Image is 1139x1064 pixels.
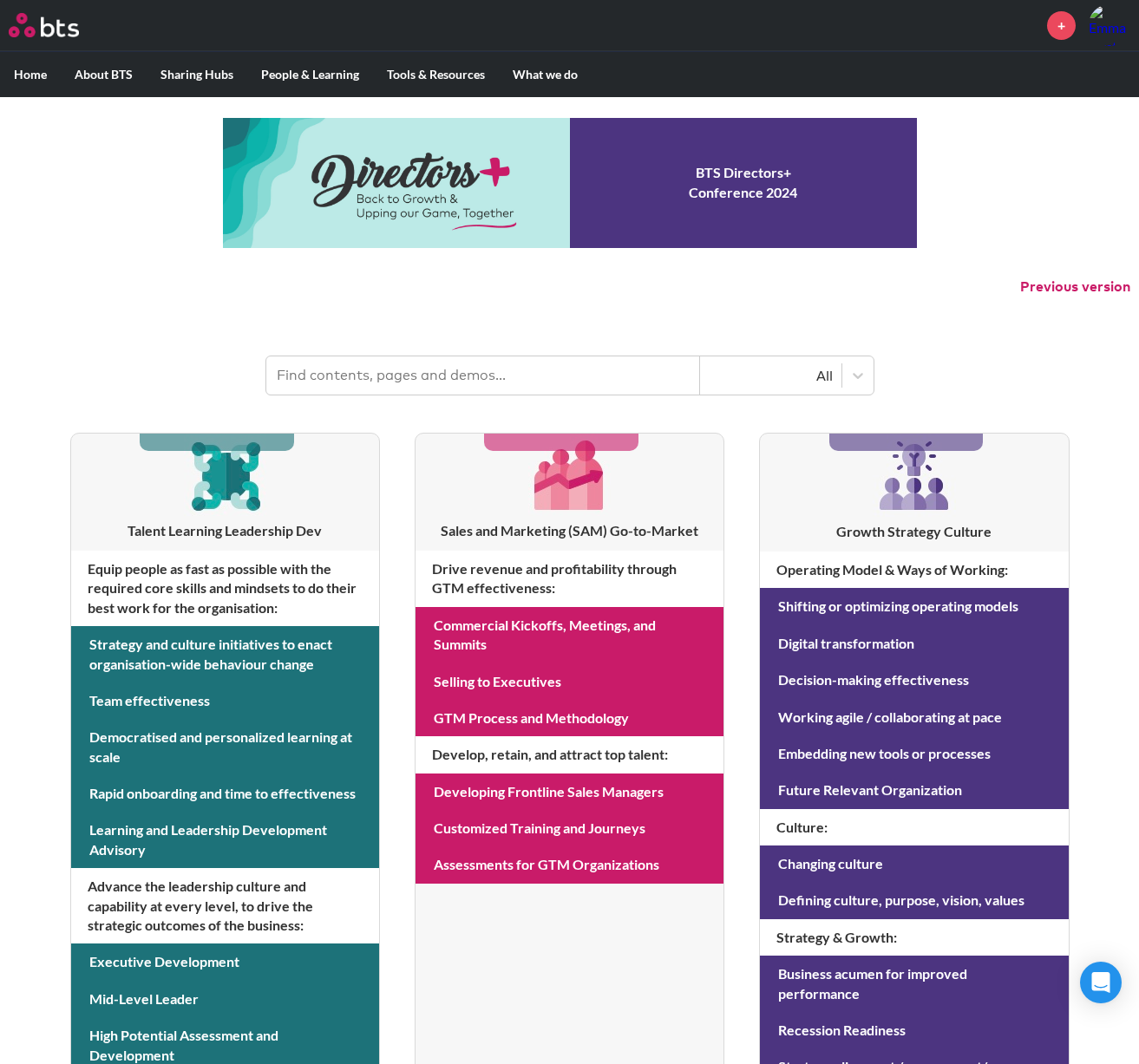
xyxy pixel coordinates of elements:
[528,434,611,516] img: [object Object]
[9,13,79,37] img: BTS Logo
[1089,4,1130,46] img: Emma Nystrom
[223,118,917,248] a: Conference 2024
[266,356,700,395] input: Find contents, pages and demos...
[247,52,373,97] label: People & Learning
[71,551,379,626] h4: Equip people as fast as possible with the required core skills and mindsets to do their best work...
[1020,277,1130,297] button: Previous version
[709,366,833,385] div: All
[873,434,956,517] img: [object Object]
[760,919,1068,956] h4: Strategy & Growth :
[184,434,266,516] img: [object Object]
[416,736,723,773] h4: Develop, retain, and attract top talent :
[373,52,499,97] label: Tools & Resources
[416,521,723,540] h3: Sales and Marketing (SAM) Go-to-Market
[760,552,1068,588] h4: Operating Model & Ways of Working :
[71,521,379,540] h3: Talent Learning Leadership Dev
[760,522,1068,541] h3: Growth Strategy Culture
[499,52,592,97] label: What we do
[147,52,247,97] label: Sharing Hubs
[1089,4,1130,46] a: Profile
[760,809,1068,845] h4: Culture :
[9,13,111,37] a: Go home
[1080,962,1122,1003] div: Open Intercom Messenger
[1047,11,1076,40] a: +
[71,868,379,943] h4: Advance the leadership culture and capability at every level, to drive the strategic outcomes of ...
[61,52,147,97] label: About BTS
[416,551,723,607] h4: Drive revenue and profitability through GTM effectiveness :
